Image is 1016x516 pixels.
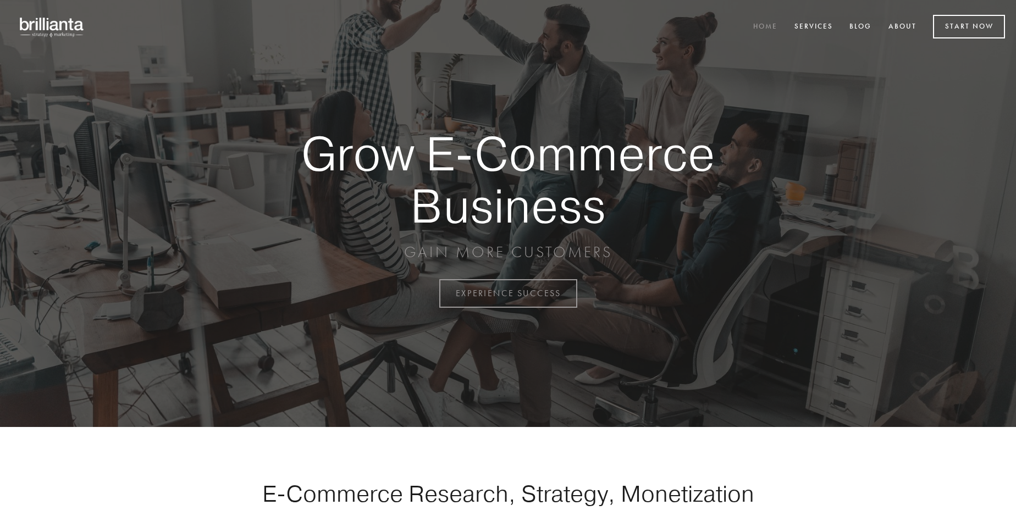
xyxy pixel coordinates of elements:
a: Blog [842,18,879,36]
p: GAIN MORE CUSTOMERS [263,242,753,262]
strong: Grow E-Commerce Business [263,127,753,231]
a: Services [787,18,840,36]
img: brillianta - research, strategy, marketing [11,11,93,43]
a: Start Now [933,15,1005,38]
a: Home [746,18,785,36]
a: EXPERIENCE SUCCESS [439,279,577,308]
a: About [881,18,924,36]
h1: E-Commerce Research, Strategy, Monetization [228,480,788,507]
